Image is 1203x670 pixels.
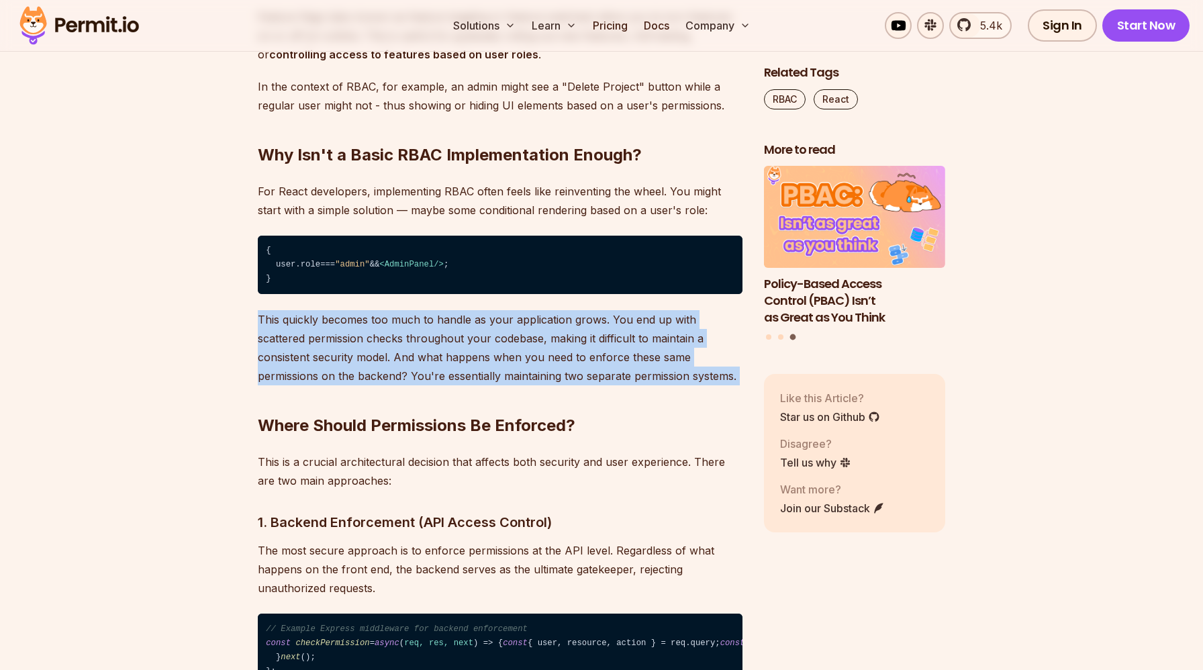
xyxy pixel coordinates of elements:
[335,260,369,269] span: "admin"
[301,260,320,269] span: role
[780,409,880,425] a: Star us on Github
[258,91,742,166] h2: Why Isn't a Basic RBAC Implementation Enough?
[258,182,742,220] p: For React developers, implementing RBAC often feels like reinventing the wheel. You might start w...
[780,500,885,516] a: Join our Substack
[764,142,945,158] h2: More to read
[764,166,945,326] a: Policy-Based Access Control (PBAC) Isn’t as Great as You ThinkPolicy-Based Access Control (PBAC) ...
[720,638,745,648] span: const
[764,166,945,326] li: 3 of 3
[680,12,756,39] button: Company
[295,638,369,648] span: checkPermission
[375,638,399,648] span: async
[258,512,742,533] h3: 1. Backend Enforcement (API Access Control)
[766,334,771,340] button: Go to slide 1
[258,236,742,295] code: { user. === && ; }
[780,436,851,452] p: Disagree?
[13,3,145,48] img: Permit logo
[764,276,945,326] h3: Policy-Based Access Control (PBAC) Isn’t as Great as You Think
[448,12,521,39] button: Solutions
[764,166,945,342] div: Posts
[789,334,796,340] button: Go to slide 3
[691,638,716,648] span: query
[972,17,1002,34] span: 5.4k
[1102,9,1190,42] a: Start Now
[266,638,291,648] span: const
[266,624,528,634] span: // Example Express middleware for backend enforcement
[780,481,885,497] p: Want more?
[379,260,444,269] span: < />
[814,89,858,109] a: React
[281,653,300,662] span: next
[780,454,851,471] a: Tell us why
[258,541,742,597] p: The most secure approach is to enforce permissions at the API level. Regardless of what happens o...
[780,390,880,406] p: Like this Article?
[587,12,633,39] a: Pricing
[526,12,582,39] button: Learn
[404,638,473,648] span: req, res, next
[258,452,742,490] p: This is a crucial architectural decision that affects both security and user experience. There ar...
[1028,9,1097,42] a: Sign In
[764,89,806,109] a: RBAC
[638,12,675,39] a: Docs
[764,64,945,81] h2: Related Tags
[949,12,1012,39] a: 5.4k
[258,77,742,115] p: In the context of RBAC, for example, an admin might see a "Delete Project" button while a regular...
[258,310,742,385] p: This quickly becomes too much to handle as your application grows. You end up with scattered perm...
[764,166,945,269] img: Policy-Based Access Control (PBAC) Isn’t as Great as You Think
[385,260,434,269] span: AdminPanel
[269,48,538,61] strong: controlling access to features based on user roles
[503,638,528,648] span: const
[778,334,783,340] button: Go to slide 2
[258,361,742,436] h2: Where Should Permissions Be Enforced?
